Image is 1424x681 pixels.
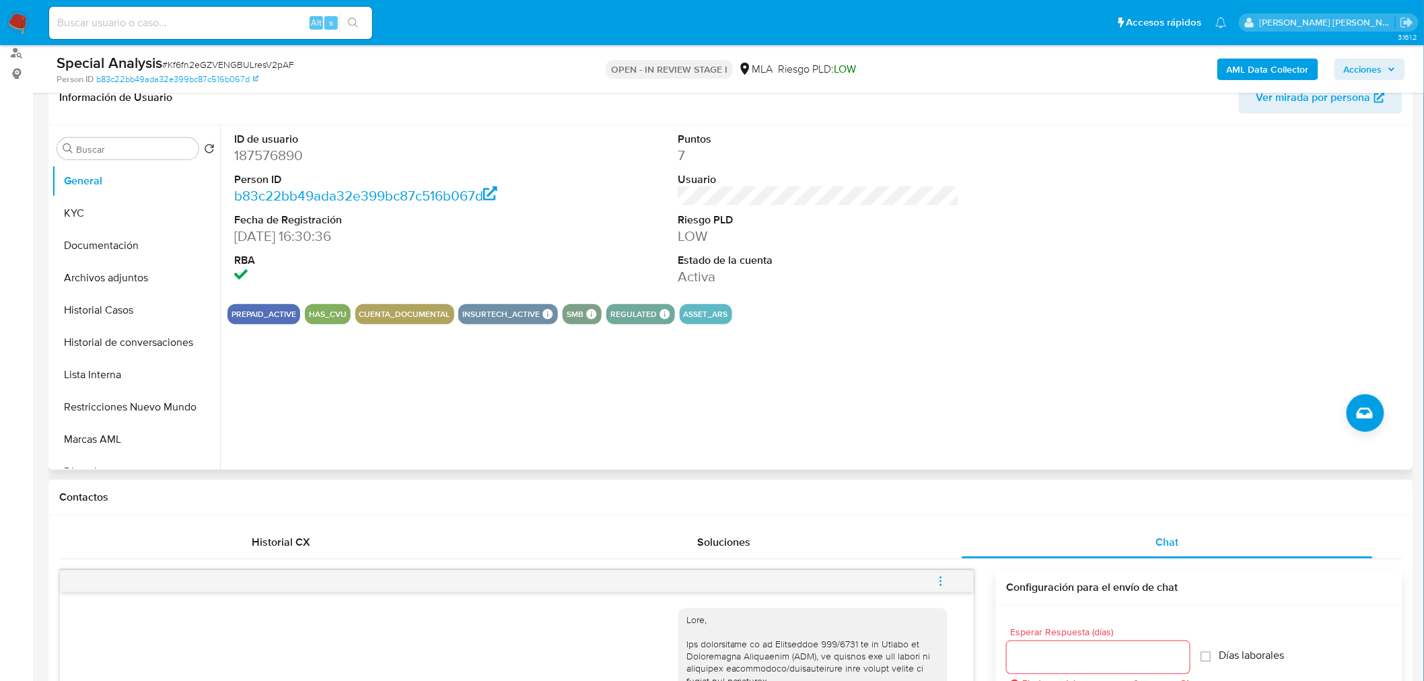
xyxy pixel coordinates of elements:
span: Ver mirada por persona [1256,81,1371,114]
button: Historial de conversaciones [52,326,220,359]
button: Acciones [1334,59,1405,80]
dd: 187576890 [234,146,516,165]
button: KYC [52,197,220,229]
b: AML Data Collector [1227,59,1309,80]
span: Chat [1156,534,1179,550]
dd: Activa [678,267,960,286]
dd: 7 [678,146,960,165]
span: Acciones [1344,59,1382,80]
a: b83c22bb49ada32e399bc87c516b067d [96,73,258,85]
span: Días laborales [1219,649,1285,662]
h1: Información de Usuario [59,91,172,104]
span: Soluciones [698,534,751,550]
button: search-icon [339,13,367,32]
button: Volver al orden por defecto [204,143,215,158]
button: Historial Casos [52,294,220,326]
button: Archivos adjuntos [52,262,220,294]
span: Alt [311,16,322,29]
dt: Estado de la cuenta [678,253,960,268]
button: menu-action [919,565,963,598]
span: Riesgo PLD: [778,62,856,77]
dd: [DATE] 16:30:36 [234,227,516,246]
span: LOW [834,61,856,77]
b: Special Analysis [57,52,162,73]
span: s [329,16,333,29]
a: Notificaciones [1215,17,1227,28]
a: Salir [1400,15,1414,30]
a: b83c22bb49ada32e399bc87c516b067d [234,186,497,205]
dd: LOW [678,227,960,246]
span: # Kf6fn2eGZVENGBULresV2pAF [162,58,294,71]
button: Restricciones Nuevo Mundo [52,391,220,423]
dt: ID de usuario [234,132,516,147]
button: Direcciones [52,456,220,488]
dt: Person ID [234,172,516,187]
dt: Fecha de Registración [234,213,516,227]
input: Días laborales [1201,651,1211,662]
dt: Puntos [678,132,960,147]
h3: Configuración para el envío de chat [1007,581,1392,594]
dt: Riesgo PLD [678,213,960,227]
button: General [52,165,220,197]
b: Person ID [57,73,94,85]
p: roberto.munoz@mercadolibre.com [1260,16,1396,29]
input: Buscar [76,143,193,155]
span: 3.161.2 [1398,32,1417,42]
h1: Contactos [59,491,1402,504]
input: Buscar usuario o caso... [49,14,372,32]
input: days_to_wait [1007,649,1190,666]
dt: RBA [234,253,516,268]
button: Marcas AML [52,423,220,456]
button: Lista Interna [52,359,220,391]
button: AML Data Collector [1217,59,1318,80]
button: Documentación [52,229,220,262]
dt: Usuario [678,172,960,187]
div: MLA [738,62,773,77]
span: Accesos rápidos [1127,15,1202,30]
button: Buscar [63,143,73,154]
span: Historial CX [252,534,310,550]
button: Ver mirada por persona [1239,81,1402,114]
p: OPEN - IN REVIEW STAGE I [606,60,733,79]
span: Esperar Respuesta (días) [1011,627,1194,637]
